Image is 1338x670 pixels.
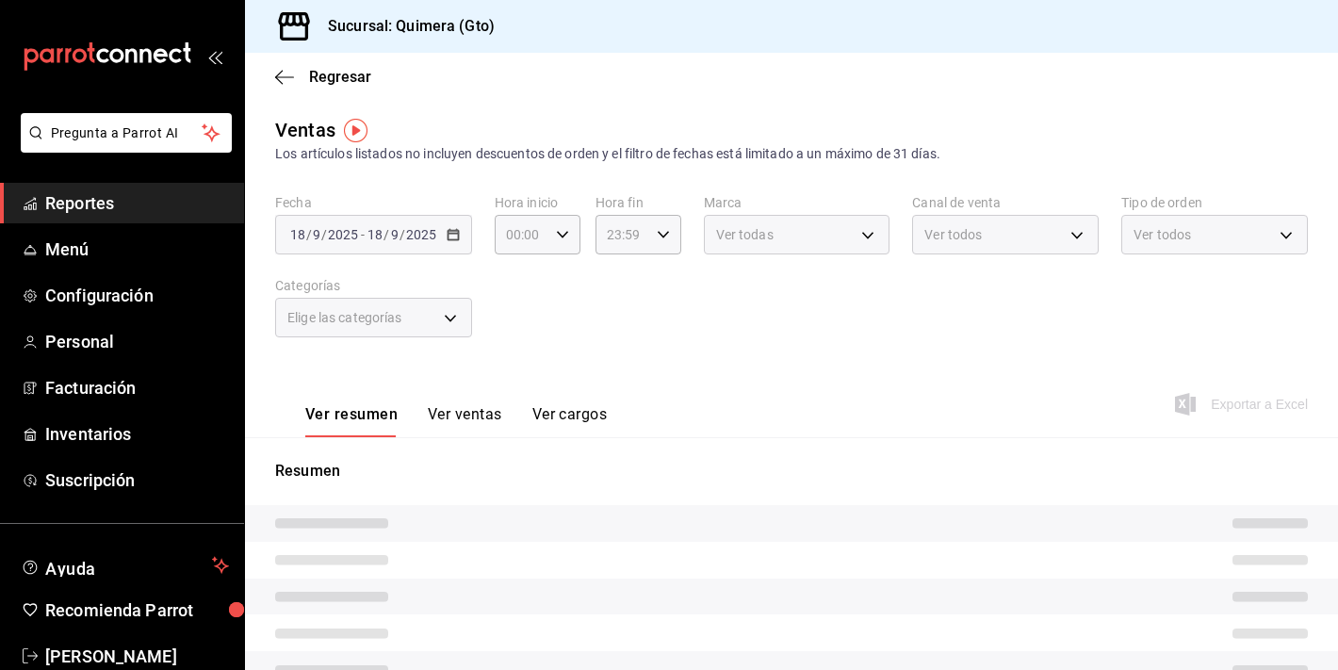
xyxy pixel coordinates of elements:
span: Ver todos [924,225,982,244]
span: Menú [45,237,229,262]
div: Los artículos listados no incluyen descuentos de orden y el filtro de fechas está limitado a un m... [275,144,1308,164]
span: Configuración [45,283,229,308]
span: Suscripción [45,467,229,493]
span: / [383,227,389,242]
span: - [361,227,365,242]
span: Recomienda Parrot [45,597,229,623]
img: Tooltip marker [344,119,367,142]
h3: Sucursal: Quimera (Gto) [313,15,495,38]
label: Marca [704,196,890,209]
span: Personal [45,329,229,354]
label: Canal de venta [912,196,1099,209]
input: ---- [405,227,437,242]
span: [PERSON_NAME] [45,644,229,669]
span: / [400,227,405,242]
input: -- [312,227,321,242]
label: Hora inicio [495,196,580,209]
span: / [321,227,327,242]
span: / [306,227,312,242]
span: Elige las categorías [287,308,402,327]
button: Regresar [275,68,371,86]
span: Reportes [45,190,229,216]
a: Pregunta a Parrot AI [13,137,232,156]
span: Facturación [45,375,229,400]
button: open_drawer_menu [207,49,222,64]
span: Pregunta a Parrot AI [51,123,203,143]
button: Ver resumen [305,405,398,437]
input: -- [367,227,383,242]
input: ---- [327,227,359,242]
span: Inventarios [45,421,229,447]
div: Ventas [275,116,335,144]
button: Ver ventas [428,405,502,437]
input: -- [289,227,306,242]
label: Tipo de orden [1121,196,1308,209]
label: Categorías [275,279,472,292]
p: Resumen [275,460,1308,482]
button: Ver cargos [532,405,608,437]
label: Fecha [275,196,472,209]
input: -- [390,227,400,242]
div: navigation tabs [305,405,607,437]
span: Ver todas [716,225,774,244]
button: Pregunta a Parrot AI [21,113,232,153]
label: Hora fin [596,196,681,209]
span: Regresar [309,68,371,86]
span: Ayuda [45,554,204,577]
span: Ver todos [1134,225,1191,244]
